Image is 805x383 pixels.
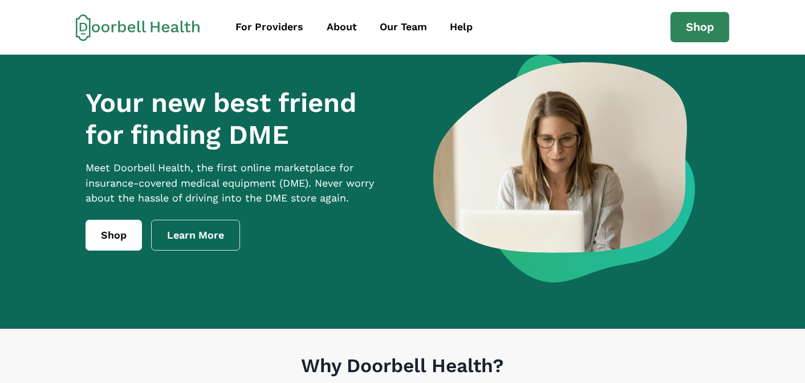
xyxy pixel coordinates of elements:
a: Shop [670,12,730,43]
a: Learn More [151,220,240,251]
a: Shop [86,220,142,251]
div: Our Team [380,19,427,35]
p: Meet Doorbell Health, the first online marketplace for insurance-covered medical equipment (DME).... [86,160,396,207]
a: Help [440,14,483,40]
h1: Your new best friend for finding DME [86,87,396,151]
div: Help [450,19,473,35]
img: a woman looking at a computer [433,55,695,283]
a: About [316,14,367,40]
div: For Providers [235,19,303,35]
a: Our Team [369,14,437,40]
div: About [327,19,357,35]
a: For Providers [226,14,314,40]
